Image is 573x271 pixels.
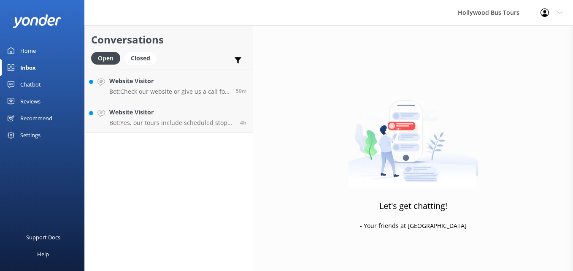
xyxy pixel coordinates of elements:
h2: Conversations [91,32,246,48]
p: - Your friends at [GEOGRAPHIC_DATA] [360,221,467,230]
a: Open [91,53,124,62]
div: Support Docs [26,229,60,246]
div: Help [37,246,49,263]
img: artwork of a man stealing a conversation from at giant smartphone [348,83,478,188]
h4: Website Visitor [109,108,234,117]
div: Settings [20,127,41,144]
span: Sep 02 2025 08:22am (UTC -07:00) America/Tijuana [236,87,246,95]
div: Inbox [20,59,36,76]
h4: Website Visitor [109,76,230,86]
a: Closed [124,53,161,62]
div: Recommend [20,110,52,127]
a: Website VisitorBot:Check our website or give us a call for deals and discounts!59m [85,70,253,101]
span: Sep 02 2025 04:32am (UTC -07:00) America/Tijuana [240,119,246,126]
h3: Let's get chatting! [379,199,447,213]
img: yonder-white-logo.png [13,14,61,28]
a: Website VisitorBot:Yes, our tours include scheduled stops at various points of interest where you... [85,101,253,133]
div: Home [20,42,36,59]
div: Open [91,52,120,65]
div: Chatbot [20,76,41,93]
div: Closed [124,52,157,65]
p: Bot: Yes, our tours include scheduled stops at various points of interest where you can step off ... [109,119,234,127]
p: Bot: Check our website or give us a call for deals and discounts! [109,88,230,95]
div: Reviews [20,93,41,110]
